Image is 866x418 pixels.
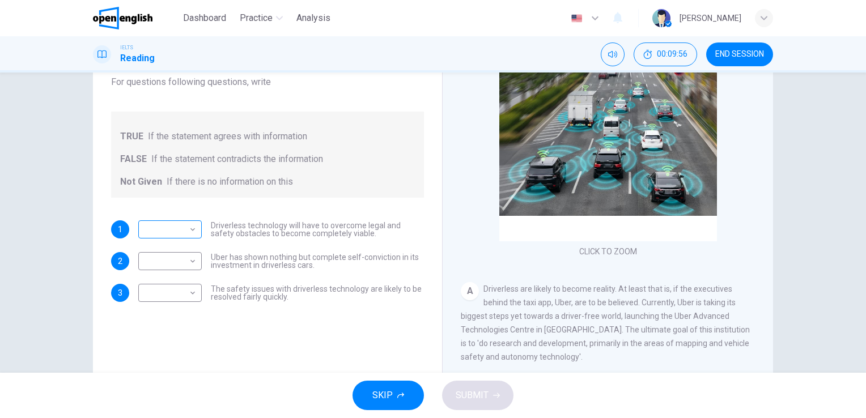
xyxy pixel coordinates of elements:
[292,8,335,28] button: Analysis
[353,381,424,410] button: SKIP
[148,130,307,143] span: If the statement agrees with information
[372,387,393,403] span: SKIP
[151,152,323,166] span: If the statement contradicts the information
[118,257,122,265] span: 2
[179,8,231,28] button: Dashboard
[120,52,155,65] h1: Reading
[570,14,584,23] img: en
[652,9,670,27] img: Profile picture
[706,42,773,66] button: END SESSION
[118,289,122,297] span: 3
[120,44,133,52] span: IELTS
[211,221,424,237] span: Driverless technology will have to overcome legal and safety obstacles to become completely viable.
[235,8,287,28] button: Practice
[120,175,162,189] span: Not Given
[211,285,424,301] span: The safety issues with driverless technology are likely to be resolved fairly quickly.
[296,11,330,25] span: Analysis
[167,175,293,189] span: If there is no information on this
[120,152,147,166] span: FALSE
[120,130,143,143] span: TRUE
[93,7,179,29] a: OpenEnglish logo
[118,225,122,233] span: 1
[657,50,687,59] span: 00:09:56
[634,42,697,66] div: Hide
[93,7,152,29] img: OpenEnglish logo
[183,11,226,25] span: Dashboard
[715,50,764,59] span: END SESSION
[211,253,424,269] span: Uber has shown nothing but complete self-conviction in its investment in driverless cars.
[461,282,479,300] div: A
[240,11,273,25] span: Practice
[601,42,625,66] div: Mute
[680,11,741,25] div: [PERSON_NAME]
[634,42,697,66] button: 00:09:56
[461,284,750,361] span: Driverless are likely to become reality. At least that is, if the executives behind the taxi app,...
